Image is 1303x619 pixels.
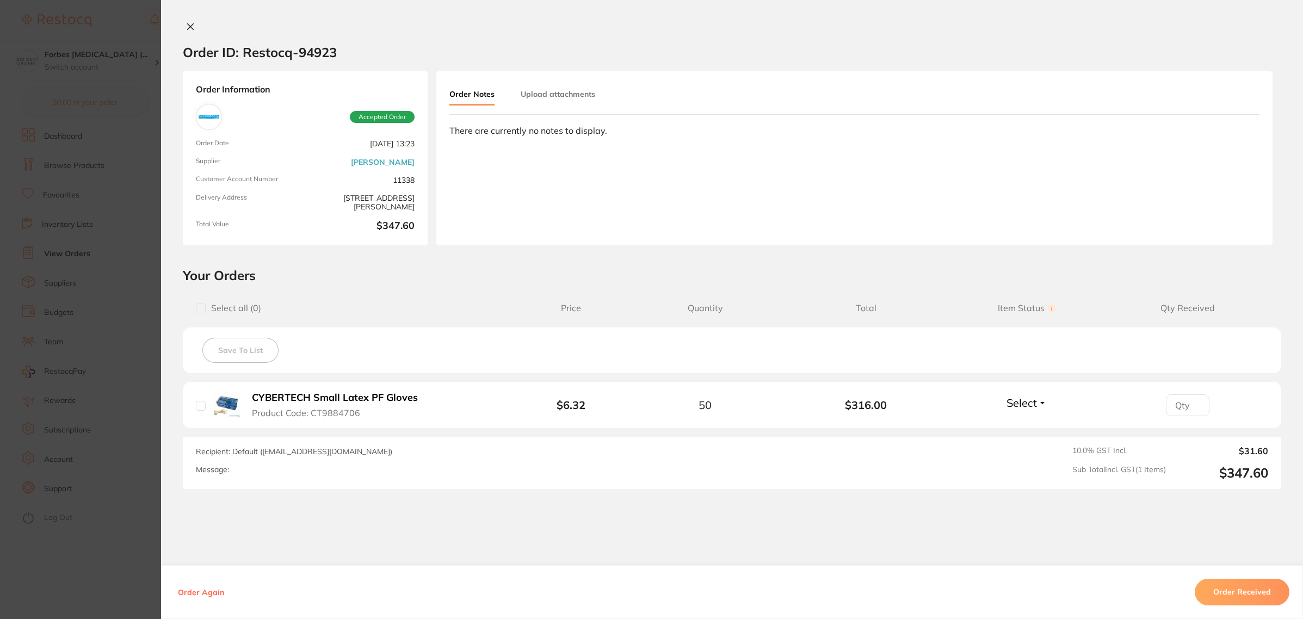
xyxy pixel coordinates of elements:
[196,447,392,456] span: Recipient: Default ( [EMAIL_ADDRESS][DOMAIN_NAME] )
[1166,394,1209,416] input: Qty
[310,194,415,212] span: [STREET_ADDRESS][PERSON_NAME]
[1195,579,1289,605] button: Order Received
[1107,303,1268,313] span: Qty Received
[1175,465,1268,481] output: $347.60
[947,303,1108,313] span: Item Status
[196,157,301,166] span: Supplier
[310,220,415,232] b: $347.60
[214,391,240,417] img: CYBERTECH Small Latex PF Gloves
[249,392,429,418] button: CYBERTECH Small Latex PF Gloves Product Code: CT9884706
[252,392,418,404] b: CYBERTECH Small Latex PF Gloves
[449,84,495,106] button: Order Notes
[175,587,227,597] button: Order Again
[252,408,360,418] span: Product Code: CT9884706
[699,399,712,411] span: 50
[310,175,415,184] span: 11338
[517,303,625,313] span: Price
[351,158,415,166] a: [PERSON_NAME]
[786,303,947,313] span: Total
[1072,465,1166,481] span: Sub Total Incl. GST ( 1 Items)
[310,139,415,148] span: [DATE] 13:23
[183,44,337,60] h2: Order ID: Restocq- 94923
[196,194,301,212] span: Delivery Address
[196,220,301,232] span: Total Value
[557,398,585,412] b: $6.32
[196,465,229,474] label: Message:
[1175,446,1268,456] output: $31.60
[202,338,279,363] button: Save To List
[786,399,947,411] b: $316.00
[206,303,261,313] span: Select all ( 0 )
[1072,446,1166,456] span: 10.0 % GST Incl.
[196,84,415,95] strong: Order Information
[521,84,595,104] button: Upload attachments
[196,175,301,184] span: Customer Account Number
[625,303,786,313] span: Quantity
[196,139,301,148] span: Order Date
[1003,396,1050,410] button: Select
[449,126,1259,135] div: There are currently no notes to display.
[183,267,1281,283] h2: Your Orders
[350,111,415,123] span: Accepted Order
[1006,396,1037,410] span: Select
[199,107,219,127] img: Adam Dental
